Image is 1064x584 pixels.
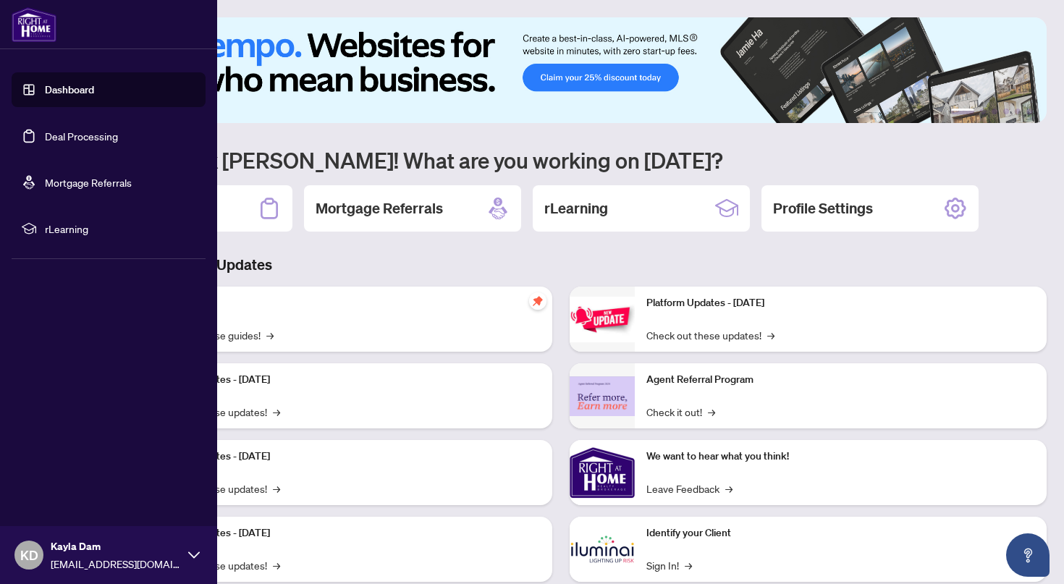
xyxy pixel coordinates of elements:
a: Deal Processing [45,130,118,143]
a: Sign In!→ [646,557,692,573]
p: We want to hear what you think! [646,449,1035,465]
img: Identify your Client [570,517,635,582]
span: → [767,327,774,343]
p: Identify your Client [646,525,1035,541]
a: Leave Feedback→ [646,481,732,496]
button: 2 [980,109,986,114]
button: Open asap [1006,533,1050,577]
p: Self-Help [152,295,541,311]
h3: Brokerage & Industry Updates [75,255,1047,275]
p: Platform Updates - [DATE] [152,372,541,388]
span: → [725,481,732,496]
span: → [266,327,274,343]
span: KD [20,545,38,565]
span: rLearning [45,221,195,237]
a: Mortgage Referrals [45,176,132,189]
span: → [273,404,280,420]
button: 4 [1003,109,1009,114]
span: [EMAIL_ADDRESS][DOMAIN_NAME] [51,556,181,572]
button: 1 [951,109,974,114]
img: logo [12,7,56,42]
h2: Profile Settings [773,198,873,219]
img: We want to hear what you think! [570,440,635,505]
a: Check out these updates!→ [646,327,774,343]
button: 6 [1026,109,1032,114]
p: Platform Updates - [DATE] [646,295,1035,311]
span: → [273,557,280,573]
p: Platform Updates - [DATE] [152,449,541,465]
a: Dashboard [45,83,94,96]
span: → [708,404,715,420]
img: Platform Updates - June 23, 2025 [570,297,635,342]
span: pushpin [529,292,546,310]
button: 3 [992,109,997,114]
span: → [273,481,280,496]
p: Platform Updates - [DATE] [152,525,541,541]
span: Kayla Dam [51,538,181,554]
p: Agent Referral Program [646,372,1035,388]
span: → [685,557,692,573]
h2: rLearning [544,198,608,219]
h2: Mortgage Referrals [316,198,443,219]
a: Check it out!→ [646,404,715,420]
h1: Welcome back [PERSON_NAME]! What are you working on [DATE]? [75,146,1047,174]
img: Slide 0 [75,17,1047,123]
img: Agent Referral Program [570,376,635,416]
button: 5 [1015,109,1021,114]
